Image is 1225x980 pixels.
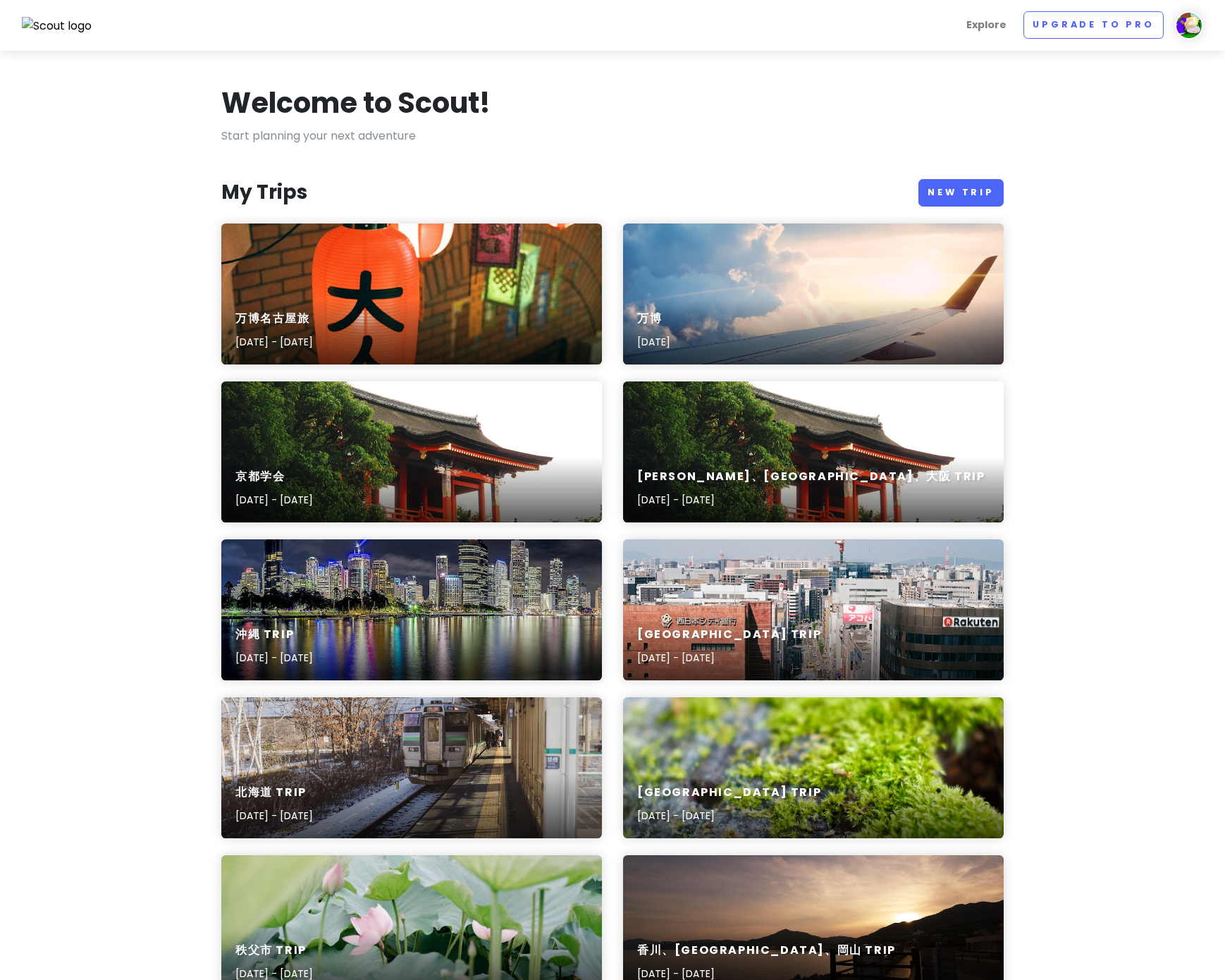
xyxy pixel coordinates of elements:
[1175,11,1203,39] img: User profile
[221,381,602,522] a: a tall red building sitting next to a lush green forest京都学会[DATE] - [DATE]
[235,650,313,666] p: [DATE] - [DATE]
[623,697,1004,838] a: [GEOGRAPHIC_DATA] Trip[DATE] - [DATE]
[637,785,821,800] h6: [GEOGRAPHIC_DATA] Trip
[235,334,313,350] p: [DATE] - [DATE]
[235,492,313,508] p: [DATE] - [DATE]
[221,697,602,838] a: a train pulling into a train station with snow on the ground北海道 Trip[DATE] - [DATE]
[918,179,1004,207] a: New Trip
[235,808,313,823] p: [DATE] - [DATE]
[235,943,313,958] h6: 秩父市 Trip
[221,223,602,365] a: a bunch of lanterns hanging from a ceiling万博名古屋旅[DATE] - [DATE]
[22,17,92,35] img: Scout logo
[235,470,313,484] h6: 京都学会
[221,127,1004,145] p: Start planning your next adventure
[235,785,313,800] h6: 北海道 Trip
[235,312,313,326] h6: 万博名古屋旅
[961,11,1012,39] a: Explore
[637,943,896,958] h6: 香川、[GEOGRAPHIC_DATA]、岡山 Trip
[637,650,821,666] p: [DATE] - [DATE]
[637,334,670,350] p: [DATE]
[637,312,670,326] h6: 万博
[623,381,1004,522] a: a tall red building sitting next to a lush green forest[PERSON_NAME]、[GEOGRAPHIC_DATA]、大阪 Trip[DA...
[623,223,1004,365] a: aerial photography of airliner万博[DATE]
[637,470,985,484] h6: [PERSON_NAME]、[GEOGRAPHIC_DATA]、大阪 Trip
[637,627,821,642] h6: [GEOGRAPHIC_DATA] Trip
[235,627,313,642] h6: 沖縄 Trip
[221,539,602,680] a: city skyline during night time沖縄 Trip[DATE] - [DATE]
[637,808,821,823] p: [DATE] - [DATE]
[221,85,491,121] h1: Welcome to Scout!
[623,539,1004,680] a: city during day[GEOGRAPHIC_DATA] Trip[DATE] - [DATE]
[221,180,307,205] h3: My Trips
[1023,11,1164,39] a: Upgrade to Pro
[637,492,985,508] p: [DATE] - [DATE]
